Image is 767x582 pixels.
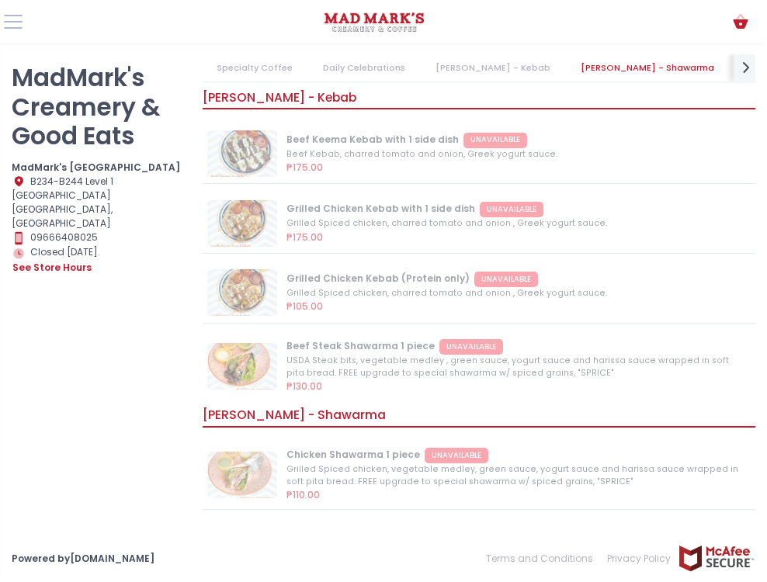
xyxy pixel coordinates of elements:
div: 09666408025 [12,230,183,245]
span: [PERSON_NAME] - Shawarma [203,407,386,423]
button: see store hours [12,260,92,275]
span: [PERSON_NAME] - Kebab [203,89,356,106]
img: logo [323,10,426,33]
p: MadMark's Creamery & Good Eats [12,64,183,151]
a: Daily Celebrations [309,54,419,81]
a: [PERSON_NAME] - Kebab [422,54,564,81]
b: MadMark's [GEOGRAPHIC_DATA] [12,161,180,174]
a: Specialty Coffee [203,54,307,81]
div: Closed [DATE]. [12,245,183,275]
div: B234-B244 Level 1 [GEOGRAPHIC_DATA] [GEOGRAPHIC_DATA], [GEOGRAPHIC_DATA] [12,175,183,231]
a: Powered by[DOMAIN_NAME] [12,552,154,565]
a: [PERSON_NAME] - Shawarma [567,54,728,81]
a: Terms and Conditions [486,545,600,573]
a: Privacy Policy [600,545,678,573]
img: mcafee-secure [678,545,755,572]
